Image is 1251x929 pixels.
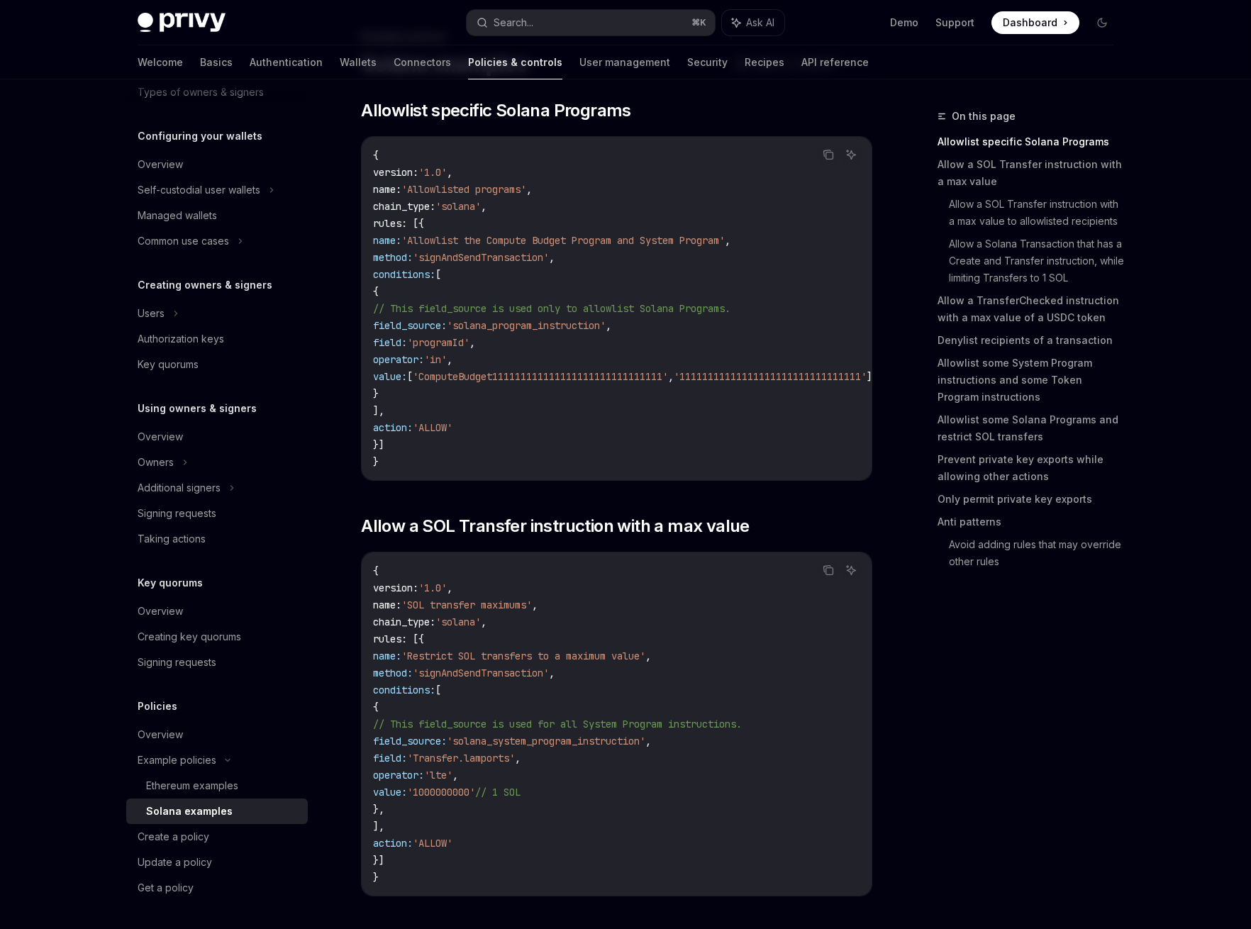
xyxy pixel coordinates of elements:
[373,404,384,417] span: ],
[138,828,209,845] div: Create a policy
[842,561,860,579] button: Ask AI
[373,455,379,468] span: }
[126,152,308,177] a: Overview
[413,370,668,383] span: 'ComputeBudget111111111111111111111111111111'
[401,234,725,247] span: 'Allowlist the Compute Budget Program and System Program'
[373,438,384,451] span: }]
[126,526,308,552] a: Taking actions
[447,582,452,594] span: ,
[200,45,233,79] a: Basics
[467,10,715,35] button: Search...⌘K
[138,233,229,250] div: Common use cases
[138,505,216,522] div: Signing requests
[938,153,1125,193] a: Allow a SOL Transfer instruction with a max value
[745,45,784,79] a: Recipes
[532,599,538,611] span: ,
[373,319,447,332] span: field_source:
[373,769,424,781] span: operator:
[447,166,452,179] span: ,
[746,16,774,30] span: Ask AI
[819,561,838,579] button: Copy the contents from the code block
[138,603,183,620] div: Overview
[801,45,869,79] a: API reference
[138,479,221,496] div: Additional signers
[407,786,475,799] span: '1000000000'
[138,879,194,896] div: Get a policy
[413,667,549,679] span: 'signAndSendTransaction'
[138,854,212,871] div: Update a policy
[126,650,308,675] a: Signing requests
[138,628,241,645] div: Creating key quorums
[373,234,401,247] span: name:
[867,370,872,383] span: ]
[138,428,183,445] div: Overview
[373,701,379,713] span: {
[401,183,526,196] span: 'Allowlisted programs'
[469,336,475,349] span: ,
[126,599,308,624] a: Overview
[413,251,549,264] span: 'signAndSendTransaction'
[435,268,441,281] span: [
[413,582,418,594] span: :
[396,183,401,196] span: :
[373,336,407,349] span: field:
[138,277,272,294] h5: Creating owners & signers
[418,582,447,594] span: '1.0'
[475,786,521,799] span: // 1 SOL
[138,726,183,743] div: Overview
[938,448,1125,488] a: Prevent private key exports while allowing other actions
[126,773,308,799] a: Ethereum examples
[549,251,555,264] span: ,
[949,193,1125,233] a: Allow a SOL Transfer instruction with a max value to allowlisted recipients
[138,454,174,471] div: Owners
[373,166,413,179] span: version
[668,370,674,383] span: ,
[373,149,379,162] span: {
[126,799,308,824] a: Solana examples
[424,353,447,366] span: 'in'
[401,650,645,662] span: 'Restrict SOL transfers to a maximum value'
[447,319,606,332] span: 'solana_program_instruction'
[126,326,308,352] a: Authorization keys
[373,871,379,884] span: }
[373,803,384,816] span: },
[138,356,199,373] div: Key quorums
[138,182,260,199] div: Self-custodial user wallets
[452,769,458,781] span: ,
[722,10,784,35] button: Ask AI
[373,387,379,400] span: }
[138,13,226,33] img: dark logo
[494,14,533,31] div: Search...
[361,515,750,538] span: Allow a SOL Transfer instruction with a max value
[549,667,555,679] span: ,
[938,511,1125,533] a: Anti patterns
[373,650,401,662] span: name:
[373,564,379,577] span: {
[949,233,1125,289] a: Allow a Solana Transaction that has a Create and Transfer instruction, while limiting Transfers t...
[373,616,430,628] span: chain_type
[361,99,631,122] span: Allowlist specific Solana Programs
[138,698,177,715] h5: Policies
[373,633,401,645] span: rules
[396,599,401,611] span: :
[938,488,1125,511] a: Only permit private key exports
[373,820,384,833] span: ],
[126,875,308,901] a: Get a policy
[138,330,224,347] div: Authorization keys
[126,850,308,875] a: Update a policy
[126,722,308,747] a: Overview
[126,424,308,450] a: Overview
[394,45,451,79] a: Connectors
[413,837,452,850] span: 'ALLOW'
[819,145,838,164] button: Copy the contents from the code block
[407,370,413,383] span: [
[138,752,216,769] div: Example policies
[430,200,435,213] span: :
[413,166,418,179] span: :
[373,217,401,230] span: rules
[146,803,233,820] div: Solana examples
[373,735,447,747] span: field_source:
[579,45,670,79] a: User management
[424,769,452,781] span: 'lte'
[952,108,1016,125] span: On this page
